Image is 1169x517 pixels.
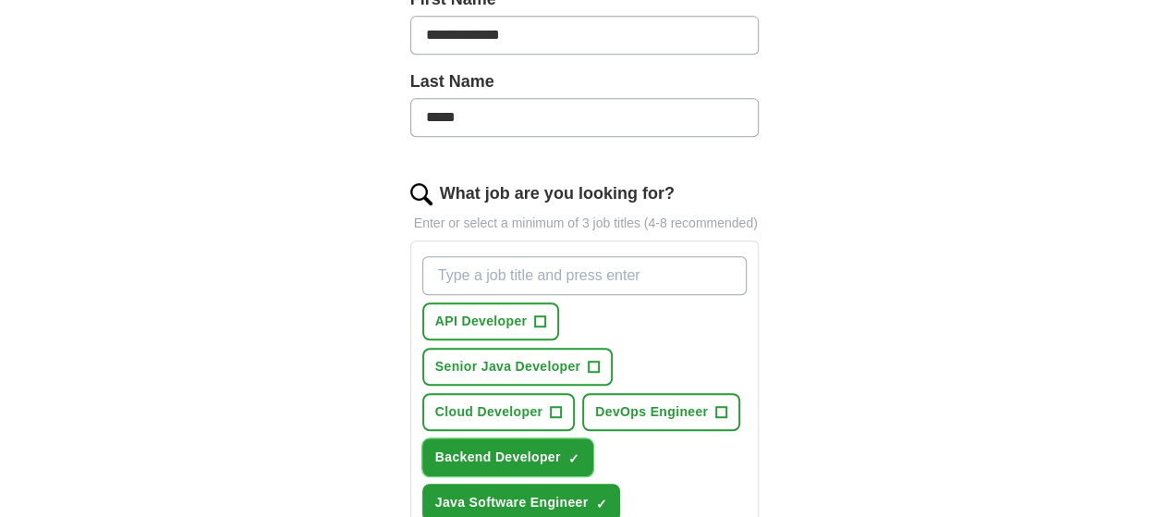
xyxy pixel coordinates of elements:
span: Cloud Developer [435,402,543,422]
span: Senior Java Developer [435,357,581,376]
img: search.png [410,183,432,205]
span: Backend Developer [435,448,561,467]
span: Java Software Engineer [435,493,589,512]
label: What job are you looking for? [440,181,675,206]
button: API Developer [422,302,559,340]
button: Cloud Developer [422,393,576,431]
span: ✓ [595,497,606,511]
button: Senior Java Developer [422,348,614,386]
span: API Developer [435,312,527,331]
span: ✓ [568,451,579,466]
button: DevOps Engineer [582,393,740,431]
input: Type a job title and press enter [422,256,748,295]
p: Enter or select a minimum of 3 job titles (4-8 recommended) [410,214,760,233]
span: DevOps Engineer [595,402,708,422]
label: Last Name [410,69,760,94]
button: Backend Developer✓ [422,438,593,476]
